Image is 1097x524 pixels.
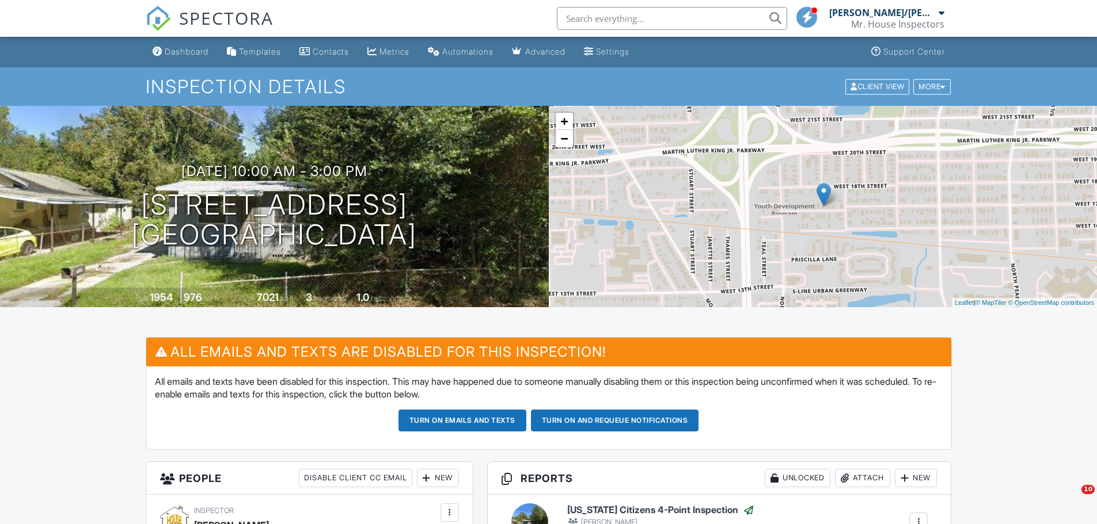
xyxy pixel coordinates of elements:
[1081,485,1095,494] span: 10
[280,294,295,303] span: sq.ft.
[146,462,473,495] h3: People
[398,410,526,431] button: Turn on emails and texts
[231,294,255,303] span: Lot Size
[867,41,950,63] a: Support Center
[913,79,951,94] div: More
[423,41,498,63] a: Automations (Basic)
[557,7,787,30] input: Search everything...
[306,291,312,303] div: 3
[975,299,1007,306] a: © MapTiler
[131,190,417,251] h1: [STREET_ADDRESS] [GEOGRAPHIC_DATA]
[417,469,459,487] div: New
[148,41,213,63] a: Dashboard
[181,163,367,179] h3: [DATE] 10:00 am - 3:00 pm
[379,47,409,56] div: Metrics
[371,294,404,303] span: bathrooms
[150,291,173,303] div: 1954
[155,375,943,401] p: All emails and texts have been disabled for this inspection. This may have happened due to someon...
[895,469,937,487] div: New
[596,47,629,56] div: Settings
[313,47,349,56] div: Contacts
[239,47,281,56] div: Templates
[295,41,354,63] a: Contacts
[507,41,570,63] a: Advanced
[204,294,220,303] span: sq. ft.
[955,299,974,306] a: Leaflet
[488,462,951,495] h3: Reports
[851,18,944,30] div: Mr. House Inspectors
[442,47,494,56] div: Automations
[556,113,573,130] a: Zoom in
[531,410,699,431] button: Turn on and Requeue Notifications
[845,79,909,94] div: Client View
[844,82,912,90] a: Client View
[179,6,274,30] span: SPECTORA
[314,294,346,303] span: bedrooms
[883,47,945,56] div: Support Center
[146,77,952,97] h1: Inspection Details
[146,16,274,40] a: SPECTORA
[165,47,208,56] div: Dashboard
[146,338,951,366] h3: All emails and texts are disabled for this inspection!
[135,294,148,303] span: Built
[952,298,1097,308] div: |
[184,291,202,303] div: 976
[363,41,414,63] a: Metrics
[1008,299,1094,306] a: © OpenStreetMap contributors
[525,47,565,56] div: Advanced
[567,504,754,516] h6: [US_STATE] Citizens 4-Point Inspection
[829,7,936,18] div: [PERSON_NAME]/[PERSON_NAME]
[765,469,830,487] div: Unlocked
[1058,485,1085,512] iframe: Intercom live chat
[835,469,890,487] div: Attach
[556,130,573,147] a: Zoom out
[299,469,412,487] div: Disable Client CC Email
[146,6,171,31] img: The Best Home Inspection Software - Spectora
[579,41,634,63] a: Settings
[356,291,369,303] div: 1.0
[257,291,279,303] div: 7021
[222,41,286,63] a: Templates
[194,506,234,515] span: Inspector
